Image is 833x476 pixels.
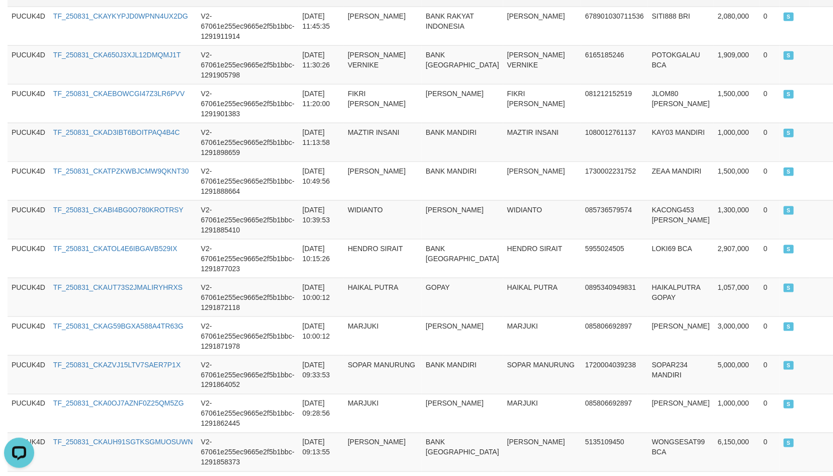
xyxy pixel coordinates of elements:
[344,200,422,239] td: WIDIANTO
[197,316,299,355] td: V2-67061e255ec9665e2f5b1bbc-1291871978
[648,200,714,239] td: KACONG453 [PERSON_NAME]
[581,316,648,355] td: 085806692897
[422,278,503,316] td: GOPAY
[503,433,581,471] td: [PERSON_NAME]
[503,45,581,84] td: [PERSON_NAME] VERNIKE
[197,433,299,471] td: V2-67061e255ec9665e2f5b1bbc-1291858373
[714,84,760,123] td: 1,500,000
[344,162,422,200] td: [PERSON_NAME]
[784,129,794,137] span: SUCCESS
[8,123,49,162] td: PUCUK4D
[760,162,780,200] td: 0
[8,162,49,200] td: PUCUK4D
[299,239,344,278] td: [DATE] 10:15:26
[648,239,714,278] td: LOKI69 BCA
[197,355,299,394] td: V2-67061e255ec9665e2f5b1bbc-1291864052
[503,162,581,200] td: [PERSON_NAME]
[422,123,503,162] td: BANK MANDIRI
[648,84,714,123] td: JLOM80 [PERSON_NAME]
[714,394,760,433] td: 1,000,000
[53,128,180,136] a: TF_250831_CKAD3IBT6BOITPAQ4B4C
[197,278,299,316] td: V2-67061e255ec9665e2f5b1bbc-1291872118
[344,278,422,316] td: HAIKAL PUTRA
[8,433,49,471] td: PUCUK4D
[581,355,648,394] td: 1720004039238
[422,162,503,200] td: BANK MANDIRI
[760,45,780,84] td: 0
[422,45,503,84] td: BANK [GEOGRAPHIC_DATA]
[784,90,794,99] span: SUCCESS
[503,84,581,123] td: FIKRI [PERSON_NAME]
[8,239,49,278] td: PUCUK4D
[299,433,344,471] td: [DATE] 09:13:55
[422,394,503,433] td: [PERSON_NAME]
[784,13,794,21] span: SUCCESS
[344,355,422,394] td: SOPAR MANURUNG
[197,84,299,123] td: V2-67061e255ec9665e2f5b1bbc-1291901383
[648,316,714,355] td: [PERSON_NAME]
[581,162,648,200] td: 1730002231752
[344,123,422,162] td: MAZTIR INSANI
[784,51,794,60] span: SUCCESS
[299,316,344,355] td: [DATE] 10:00:12
[344,316,422,355] td: MARJUKI
[53,400,184,408] a: TF_250831_CKA0OJ7AZNF0Z25QM5ZG
[299,45,344,84] td: [DATE] 11:30:26
[648,45,714,84] td: POTOKGALAU BCA
[714,278,760,316] td: 1,057,000
[760,355,780,394] td: 0
[8,84,49,123] td: PUCUK4D
[714,123,760,162] td: 1,000,000
[760,200,780,239] td: 0
[299,7,344,45] td: [DATE] 11:45:35
[4,4,34,34] button: Open LiveChat chat widget
[8,316,49,355] td: PUCUK4D
[714,45,760,84] td: 1,909,000
[760,7,780,45] td: 0
[197,45,299,84] td: V2-67061e255ec9665e2f5b1bbc-1291905798
[53,90,184,98] a: TF_250831_CKAEBOWCGI47Z3LR6PVV
[422,84,503,123] td: [PERSON_NAME]
[344,84,422,123] td: FIKRI [PERSON_NAME]
[344,239,422,278] td: HENDRO SIRAIT
[299,278,344,316] td: [DATE] 10:00:12
[784,400,794,409] span: SUCCESS
[53,51,181,59] a: TF_250831_CKA650J3XJL12DMQMJ1T
[648,7,714,45] td: SITI888 BRI
[197,7,299,45] td: V2-67061e255ec9665e2f5b1bbc-1291911914
[648,278,714,316] td: HAIKALPUTRA GOPAY
[760,84,780,123] td: 0
[344,45,422,84] td: [PERSON_NAME] VERNIKE
[503,7,581,45] td: [PERSON_NAME]
[714,355,760,394] td: 5,000,000
[422,433,503,471] td: BANK [GEOGRAPHIC_DATA]
[503,394,581,433] td: MARJUKI
[760,239,780,278] td: 0
[648,433,714,471] td: WONGSESAT99 BCA
[714,200,760,239] td: 1,300,000
[422,316,503,355] td: [PERSON_NAME]
[581,123,648,162] td: 1080012761137
[197,394,299,433] td: V2-67061e255ec9665e2f5b1bbc-1291862445
[299,200,344,239] td: [DATE] 10:39:53
[581,84,648,123] td: 081212152519
[784,439,794,447] span: SUCCESS
[581,200,648,239] td: 085736579574
[8,200,49,239] td: PUCUK4D
[8,45,49,84] td: PUCUK4D
[299,84,344,123] td: [DATE] 11:20:00
[53,12,188,20] a: TF_250831_CKAYKYPJD0WPNN4UX2DG
[197,123,299,162] td: V2-67061e255ec9665e2f5b1bbc-1291898659
[581,394,648,433] td: 085806692897
[53,283,182,291] a: TF_250831_CKAUT73S2JMALIRYHRXS
[197,162,299,200] td: V2-67061e255ec9665e2f5b1bbc-1291888664
[581,278,648,316] td: 0895340949831
[648,123,714,162] td: KAY03 MANDIRI
[784,206,794,215] span: SUCCESS
[503,278,581,316] td: HAIKAL PUTRA
[581,433,648,471] td: 5135109450
[784,245,794,254] span: SUCCESS
[299,394,344,433] td: [DATE] 09:28:56
[714,162,760,200] td: 1,500,000
[53,245,177,253] a: TF_250831_CKATOL4E6IBGAVB529IX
